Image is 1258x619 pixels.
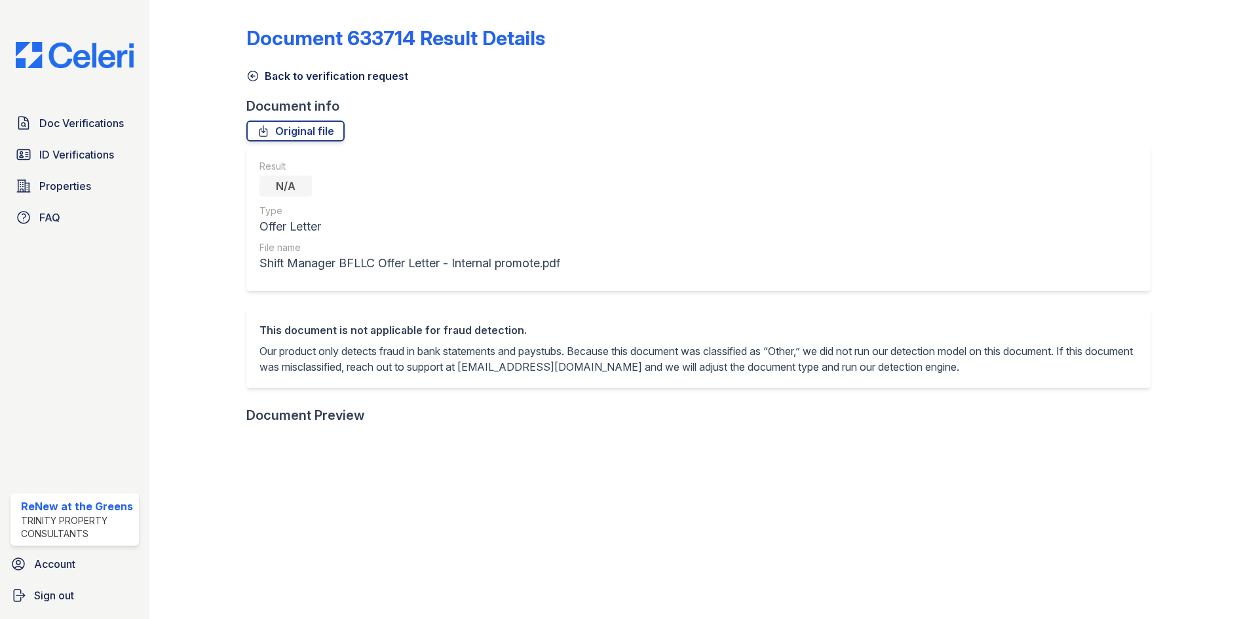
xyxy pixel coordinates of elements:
a: FAQ [10,204,139,231]
span: Properties [39,178,91,194]
div: Document info [246,97,1161,115]
div: Trinity Property Consultants [21,514,134,540]
iframe: chat widget [1203,567,1245,606]
div: Shift Manager BFLLC Offer Letter - Internal promote.pdf [259,254,560,272]
div: ReNew at the Greens [21,498,134,514]
p: Our product only detects fraud in bank statements and paystubs. Because this document was classif... [259,343,1137,375]
a: ID Verifications [10,141,139,168]
a: Document 633714 Result Details [246,26,545,50]
div: Type [259,204,560,217]
div: File name [259,241,560,254]
div: This document is not applicable for fraud detection. [259,322,1137,338]
a: Back to verification request [246,68,408,84]
div: N/A [259,176,312,197]
a: Properties [10,173,139,199]
span: FAQ [39,210,60,225]
div: Offer Letter [259,217,560,236]
div: Result [259,160,560,173]
span: Account [34,556,75,572]
a: Sign out [5,582,144,609]
img: CE_Logo_Blue-a8612792a0a2168367f1c8372b55b34899dd931a85d93a1a3d3e32e68fde9ad4.png [5,42,144,68]
a: Original file [246,121,345,141]
a: Account [5,551,144,577]
span: ID Verifications [39,147,114,162]
a: Doc Verifications [10,110,139,136]
span: Doc Verifications [39,115,124,131]
span: Sign out [34,588,74,603]
div: Document Preview [246,406,365,424]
